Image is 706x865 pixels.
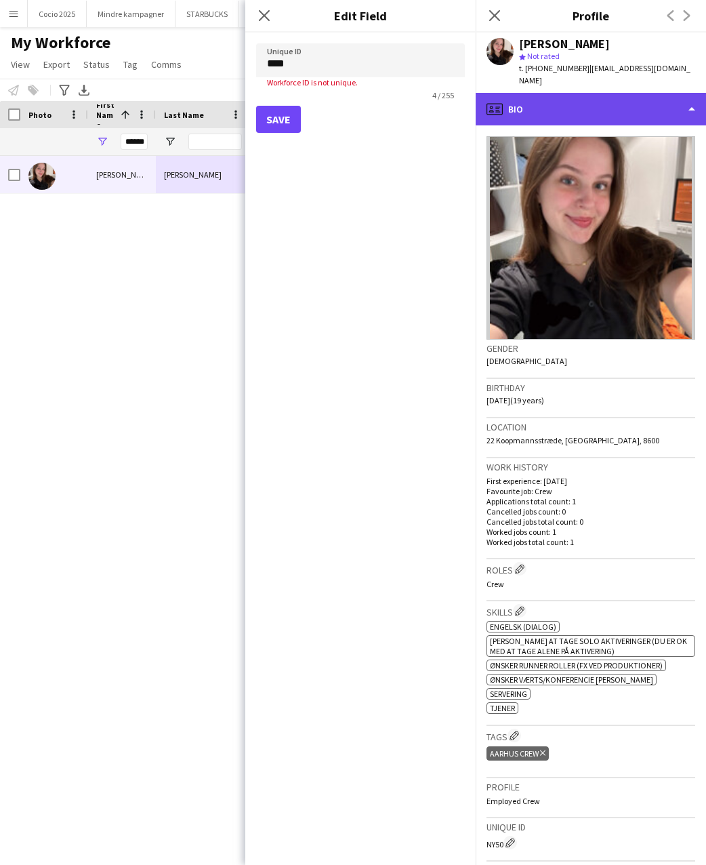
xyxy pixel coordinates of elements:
[188,134,242,150] input: Last Name Filter Input
[123,58,138,71] span: Tag
[490,675,653,685] span: Ønsker værts/konferencie [PERSON_NAME]
[151,58,182,71] span: Comms
[486,537,695,547] p: Worked jobs total count: 1
[519,63,690,85] span: | [EMAIL_ADDRESS][DOMAIN_NAME]
[486,506,695,517] p: Cancelled jobs count: 0
[486,435,659,445] span: 22 Koopmannsstræde, [GEOGRAPHIC_DATA], 8600
[486,836,695,849] div: NY50
[38,56,75,73] a: Export
[96,136,108,148] button: Open Filter Menu
[5,56,35,73] a: View
[486,136,695,340] img: Crew avatar or photo
[486,356,567,366] span: [DEMOGRAPHIC_DATA]
[83,58,110,71] span: Status
[11,58,30,71] span: View
[490,689,527,699] span: Servering
[156,156,250,193] div: [PERSON_NAME]
[486,729,695,743] h3: Tags
[486,342,695,355] h3: Gender
[527,51,560,61] span: Not rated
[486,579,504,589] span: Crew
[146,56,187,73] a: Comms
[28,163,56,190] img: Marianne Thomsen
[486,746,549,761] div: Aarhus Crew
[486,421,695,433] h3: Location
[486,382,695,394] h3: Birthday
[490,703,515,713] span: Tjener
[486,517,695,527] p: Cancelled jobs total count: 0
[421,90,465,100] span: 4 / 255
[11,33,110,53] span: My Workforce
[486,496,695,506] p: Applications total count: 1
[256,77,465,87] p: Workforce ID is not unique.
[78,56,115,73] a: Status
[486,604,695,618] h3: Skills
[486,562,695,576] h3: Roles
[28,1,87,27] button: Cocio 2025
[476,93,706,125] div: Bio
[96,100,115,130] span: First Name
[486,395,544,405] span: [DATE] (19 years)
[486,476,695,486] p: First experience: [DATE]
[486,821,695,833] h3: Unique ID
[245,7,476,24] h3: Edit Field
[164,136,176,148] button: Open Filter Menu
[28,110,51,120] span: Photo
[486,461,695,473] h3: Work history
[519,63,589,73] span: t. [PHONE_NUMBER]
[486,486,695,496] p: Favourite job: Crew
[486,796,695,806] p: Employed Crew
[490,660,663,670] span: Ønsker runner roller (fx ved produktioner)
[76,82,92,98] app-action-btn: Export XLSX
[121,134,148,150] input: First Name Filter Input
[486,527,695,537] p: Worked jobs count: 1
[87,1,175,27] button: Mindre kampagner
[486,781,695,793] h3: Profile
[490,636,687,656] span: [PERSON_NAME] at tage solo aktiveringer (Du er ok med at tage alene på aktivering)
[88,156,156,193] div: [PERSON_NAME]
[43,58,70,71] span: Export
[490,622,556,632] span: Engelsk (dialog)
[164,110,204,120] span: Last Name
[175,1,239,27] button: STARBUCKS
[118,56,143,73] a: Tag
[476,7,706,24] h3: Profile
[239,1,307,27] button: Polestar 2025
[519,38,610,50] div: [PERSON_NAME]
[56,82,72,98] app-action-btn: Advanced filters
[256,106,301,133] button: Save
